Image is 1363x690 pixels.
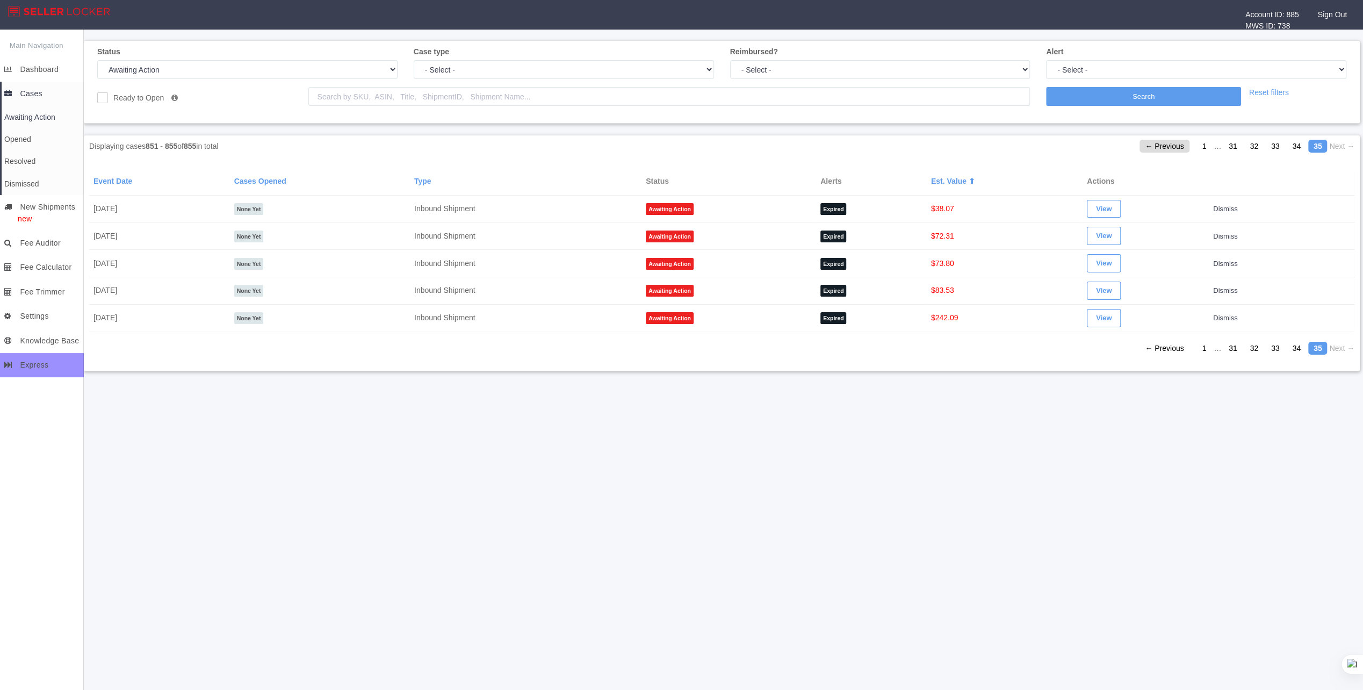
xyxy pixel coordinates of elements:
[4,214,32,223] span: new
[234,285,264,297] span: None Yet
[2,353,84,377] a: Express
[1329,142,1354,150] span: Next →
[641,168,816,195] th: Status
[646,203,694,215] span: Awaiting Action
[1087,282,1121,300] a: View
[234,177,286,185] a: Cases Opened
[1213,286,1238,294] a: Dismiss
[20,239,60,247] span: Fee Auditor
[1046,87,1241,106] input: Search
[234,231,264,242] span: None Yet
[410,195,616,222] td: Inbound Shipment
[820,312,847,324] span: Expired
[2,57,84,82] a: Dashboard
[89,277,230,305] td: [DATE]
[234,203,264,215] span: None Yet
[1083,168,1209,195] th: Actions
[1140,342,1189,355] a: ← Previous
[1213,260,1238,268] a: Dismiss
[931,259,954,268] span: $73.80
[2,150,84,172] a: Resolved
[1245,9,1299,20] div: Account ID: 885
[20,89,42,98] span: Cases
[931,232,954,240] span: $72.31
[931,286,954,294] span: $83.53
[820,231,847,242] span: Expired
[410,250,616,277] td: Inbound Shipment
[20,203,75,211] span: New Shipments
[2,329,84,353] a: Knowledge Base
[820,258,847,270] span: Expired
[97,46,120,57] label: Status
[1214,142,1221,150] span: …
[1287,140,1306,153] a: Page 34
[4,113,55,121] span: Awaiting Action
[1249,88,1289,97] a: Reset filters
[308,87,1030,106] input: Search by SKU, ASIN, Title, ShipmentID, Shipment Name...
[2,255,84,279] a: Fee Calculator
[1308,140,1328,153] em: Page 35
[646,312,694,324] span: Awaiting Action
[1223,140,1243,153] a: Page 31
[2,128,84,150] a: Opened
[646,258,694,270] span: Awaiting Action
[1213,314,1238,322] a: Dismiss
[20,65,59,74] span: Dashboard
[1087,309,1121,327] a: View
[1266,140,1285,153] a: Page 33
[1245,20,1299,32] div: MWS ID: 738
[20,336,79,345] span: Knowledge Base
[1142,319,1357,643] iframe: Drift Widget Chat Window
[2,304,84,328] a: Settings
[20,361,48,369] span: Express
[816,168,927,195] th: Alerts
[1244,140,1264,153] a: Page 32
[20,263,71,271] span: Fee Calculator
[820,203,847,215] span: Expired
[2,280,84,304] a: Fee Trimmer
[1309,636,1350,677] iframe: Drift Widget Chat Controller
[414,177,431,185] a: Type
[20,287,64,296] span: Fee Trimmer
[410,305,616,332] td: Inbound Shipment
[234,312,264,324] span: None Yet
[1213,232,1238,240] a: Dismiss
[410,277,616,305] td: Inbound Shipment
[97,92,178,104] label: Ready to Open
[2,106,84,128] a: Awaiting Action
[2,231,84,255] a: Fee Auditor
[1046,46,1063,57] label: Alert
[93,177,132,185] a: Event Date
[2,82,84,106] a: Cases
[2,173,84,195] a: Dismissed
[1087,200,1121,218] a: View
[89,250,230,277] td: [DATE]
[931,177,975,185] a: Est. Value ⬆
[4,179,39,188] span: Dismissed
[234,258,264,270] span: None Yet
[730,46,778,57] label: Reimbursed?
[89,222,230,250] td: [DATE]
[1087,254,1121,272] a: View
[20,312,48,320] span: Settings
[1087,227,1121,245] a: View
[410,222,616,250] td: Inbound Shipment
[4,135,31,143] span: Opened
[646,231,694,242] span: Awaiting Action
[89,195,230,222] td: [DATE]
[646,285,694,297] span: Awaiting Action
[4,157,35,166] span: Resolved
[1196,140,1211,153] a: Page 1
[931,204,954,213] span: $38.07
[146,142,177,150] b: 851 - 855
[2,195,84,231] a: New Shipmentsnew
[1213,205,1238,213] a: Dismiss
[931,313,958,322] span: $242.09
[414,46,449,57] label: Case type
[89,305,230,332] td: [DATE]
[184,142,196,150] b: 855
[8,6,110,17] img: App Logo
[1140,140,1189,153] a: ← Previous
[820,285,847,297] span: Expired
[81,141,722,152] div: Displaying cases of in total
